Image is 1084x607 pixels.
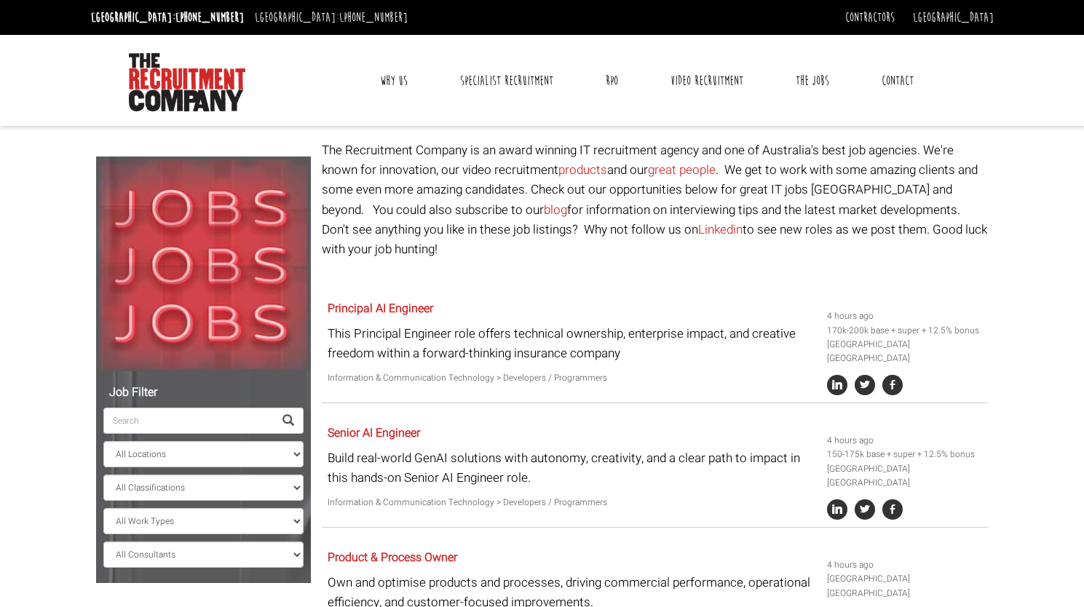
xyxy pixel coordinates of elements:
[827,309,983,323] li: 4 hours ago
[595,63,629,99] a: RPO
[369,63,419,99] a: Why Us
[698,221,743,239] a: Linkedin
[558,161,607,179] a: products
[544,201,567,219] a: blog
[845,9,895,25] a: Contractors
[660,63,754,99] a: Video Recruitment
[785,63,840,99] a: The Jobs
[328,424,420,442] a: Senior AI Engineer
[96,156,311,371] img: Jobs, Jobs, Jobs
[449,63,564,99] a: Specialist Recruitment
[322,140,988,259] p: The Recruitment Company is an award winning IT recruitment agency and one of Australia's best job...
[103,386,304,400] h5: Job Filter
[913,9,994,25] a: [GEOGRAPHIC_DATA]
[103,408,274,434] input: Search
[827,448,983,461] li: 150-175k base + super + 12.5% bonus
[827,558,983,572] li: 4 hours ago
[871,63,925,99] a: Contact
[328,448,816,488] p: Build real-world GenAI solutions with autonomy, creativity, and a clear path to impact in this ha...
[87,6,248,29] li: [GEOGRAPHIC_DATA]:
[827,462,983,490] li: [GEOGRAPHIC_DATA] [GEOGRAPHIC_DATA]
[328,549,457,566] a: Product & Process Owner
[328,496,816,509] p: Information & Communication Technology > Developers / Programmers
[827,572,983,600] li: [GEOGRAPHIC_DATA] [GEOGRAPHIC_DATA]
[129,53,245,111] img: The Recruitment Company
[827,324,983,338] li: 170k-200k base + super + 12.5% bonus
[339,9,408,25] a: [PHONE_NUMBER]
[648,161,716,179] a: great people
[827,338,983,365] li: [GEOGRAPHIC_DATA] [GEOGRAPHIC_DATA]
[328,324,816,363] p: This Principal Engineer role offers technical ownership, enterprise impact, and creative freedom ...
[175,9,244,25] a: [PHONE_NUMBER]
[827,434,983,448] li: 4 hours ago
[328,371,816,385] p: Information & Communication Technology > Developers / Programmers
[251,6,411,29] li: [GEOGRAPHIC_DATA]:
[328,300,433,317] a: Principal AI Engineer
